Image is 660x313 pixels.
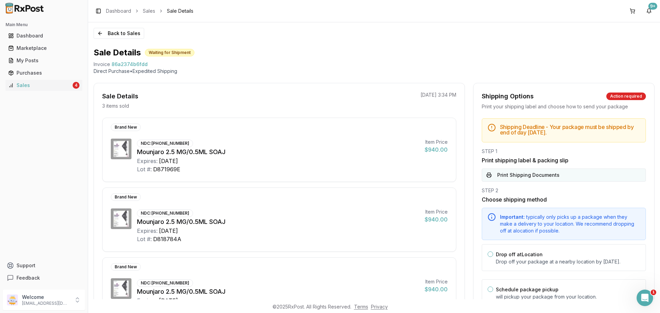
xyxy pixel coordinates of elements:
div: Item Price [425,139,448,145]
button: Print Shipping Documents [482,169,646,182]
div: Invoice [94,61,110,68]
a: Terms [354,304,368,310]
p: Drop off your package at a nearby location by [DATE] . [496,258,640,265]
div: $940.00 [425,215,448,224]
a: Purchases [6,67,82,79]
button: Support [3,259,85,272]
p: Direct Purchase • Expedited Shipping [94,68,654,75]
p: will pickup your package from your location. [496,293,640,300]
div: Item Price [425,278,448,285]
img: RxPost Logo [3,3,47,14]
p: [EMAIL_ADDRESS][DOMAIN_NAME] [22,301,70,306]
div: NDC: [PHONE_NUMBER] [137,209,193,217]
div: [DATE] [159,227,178,235]
div: Dashboard [8,32,79,39]
div: Mounjaro 2.5 MG/0.5ML SOAJ [137,217,419,227]
div: 9+ [648,3,657,10]
span: Feedback [17,274,40,281]
div: $940.00 [425,285,448,293]
button: Dashboard [3,30,85,41]
label: Schedule package pickup [496,287,558,292]
div: Item Price [425,208,448,215]
div: Print your shipping label and choose how to send your package [482,103,646,110]
div: STEP 2 [482,187,646,194]
div: Lot #: [137,165,152,173]
div: Brand New [111,193,141,201]
div: Sale Details [102,91,138,101]
button: My Posts [3,55,85,66]
img: Mounjaro 2.5 MG/0.5ML SOAJ [111,278,131,299]
button: Feedback [3,272,85,284]
h3: Choose shipping method [482,195,646,204]
nav: breadcrumb [106,8,193,14]
button: Marketplace [3,43,85,54]
p: [DATE] 3:34 PM [421,91,456,98]
div: Expires: [137,227,158,235]
div: Purchases [8,69,79,76]
button: Sales4 [3,80,85,91]
div: Waiting for Shipment [145,49,194,56]
div: Mounjaro 2.5 MG/0.5ML SOAJ [137,287,419,296]
p: Welcome [22,294,70,301]
div: $940.00 [425,145,448,154]
div: [DATE] [159,296,178,305]
div: Mounjaro 2.5 MG/0.5ML SOAJ [137,147,419,157]
div: My Posts [8,57,79,64]
span: 86a2374b6fdd [111,61,148,68]
iframe: Intercom live chat [637,290,653,306]
div: D871969E [153,165,180,173]
img: Mounjaro 2.5 MG/0.5ML SOAJ [111,139,131,159]
a: Dashboard [106,8,131,14]
span: 1 [651,290,656,295]
div: 4 [73,82,79,89]
div: STEP 1 [482,148,646,155]
label: Drop off at Location [496,251,543,257]
a: Sales4 [6,79,82,91]
div: NDC: [PHONE_NUMBER] [137,279,193,287]
a: Marketplace [6,42,82,54]
div: Marketplace [8,45,79,52]
h5: Shipping Deadline - Your package must be shipped by end of day [DATE] . [500,124,640,135]
div: NDC: [PHONE_NUMBER] [137,140,193,147]
div: Shipping Options [482,91,534,101]
div: Expires: [137,157,158,165]
div: Action required [606,93,646,100]
div: Brand New [111,263,141,271]
div: Brand New [111,123,141,131]
a: Dashboard [6,30,82,42]
h2: Main Menu [6,22,82,28]
div: typically only picks up a package when they make a delivery to your location. We recommend droppi... [500,214,640,234]
button: 9+ [643,6,654,17]
div: Sales [8,82,71,89]
div: [DATE] [159,157,178,165]
button: Purchases [3,67,85,78]
span: Sale Details [167,8,193,14]
img: Mounjaro 2.5 MG/0.5ML SOAJ [111,208,131,229]
a: My Posts [6,54,82,67]
div: D818784A [153,235,181,243]
span: Important: [500,214,525,220]
h3: Print shipping label & packing slip [482,156,646,164]
div: Lot #: [137,235,152,243]
a: Privacy [371,304,388,310]
div: Expires: [137,296,158,305]
a: Sales [143,8,155,14]
img: User avatar [7,294,18,305]
button: Back to Sales [94,28,144,39]
p: 3 items sold [102,102,129,109]
h1: Sale Details [94,47,141,58]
